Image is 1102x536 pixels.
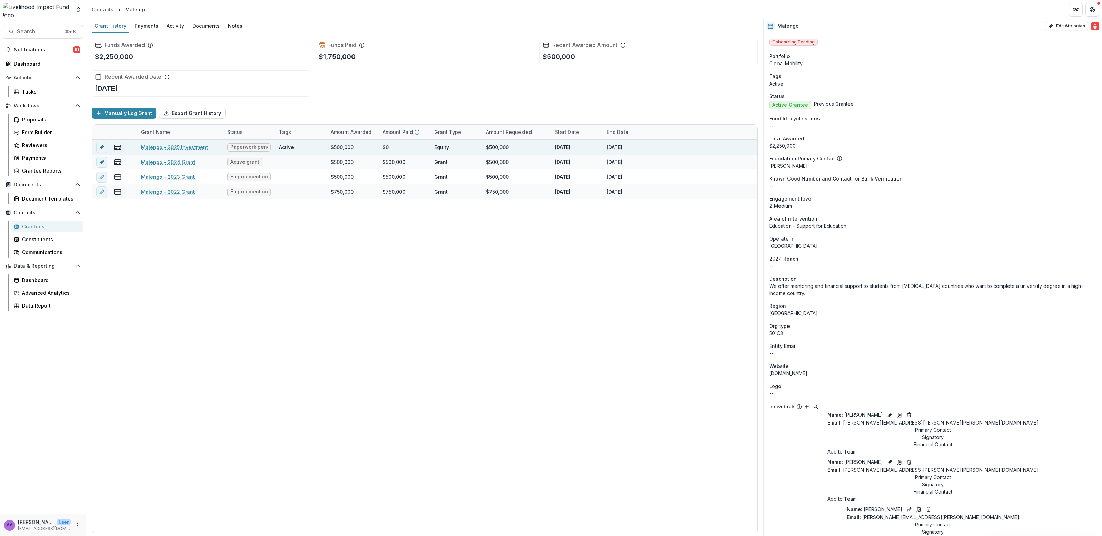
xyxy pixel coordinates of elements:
[22,289,78,296] div: Advanced Analytics
[552,42,617,48] h2: Recent Awarded Amount
[827,495,857,503] button: Add to Team
[769,162,1096,169] p: [PERSON_NAME]
[230,144,268,150] span: Paperwork pending
[847,506,902,513] p: [PERSON_NAME]
[92,21,129,31] div: Grant History
[14,75,72,81] span: Activity
[11,234,83,245] a: Constituents
[319,51,356,62] p: $1,750,000
[607,144,622,151] p: [DATE]
[223,125,275,139] div: Status
[95,83,118,94] p: [DATE]
[327,125,378,139] div: Amount Awarded
[230,174,268,180] span: Engagement completed
[827,420,842,426] span: Email:
[905,505,913,514] button: Edit
[11,152,83,164] a: Payments
[607,158,622,166] p: [DATE]
[603,125,654,139] div: End Date
[3,44,83,55] button: Notifications61
[11,114,83,125] a: Proposals
[769,330,1096,337] p: 501C3
[915,474,951,480] span: Primary Contact
[137,125,223,139] div: Grant Name
[1069,3,1083,17] button: Partners
[22,167,78,174] div: Grantee Reports
[11,193,83,204] a: Document Templates
[3,100,83,111] button: Open Workflows
[22,129,78,136] div: Form Builder
[141,188,195,195] a: Malengo - 2022 Grant
[141,144,208,151] a: Malengo - 2025 Investment
[769,182,1096,189] p: --
[7,523,13,527] div: Aude Anquetil
[223,128,247,136] div: Status
[430,128,465,136] div: Grant Type
[924,505,933,514] button: Deletes
[14,210,72,216] span: Contacts
[769,275,797,282] span: Description
[105,42,145,48] h2: Funds Awarded
[555,173,570,181] p: [DATE]
[164,19,187,33] a: Activity
[886,458,894,466] button: Edit
[113,173,122,181] button: view-payments
[113,143,122,152] button: view-payments
[73,46,80,53] span: 61
[89,4,116,14] a: Contacts
[383,188,405,195] div: $750,000
[95,51,133,62] p: $2,250,000
[482,125,551,139] div: Amount Requested
[137,128,174,136] div: Grant Name
[14,182,72,188] span: Documents
[3,58,83,69] a: Dashboard
[486,173,509,181] div: $500,000
[769,350,1096,357] div: --
[827,458,883,466] a: Name: [PERSON_NAME]
[905,411,913,419] button: Deletes
[22,302,78,309] div: Data Report
[331,188,354,195] div: $750,000
[543,51,575,62] p: $500,000
[11,221,83,232] a: Grantees
[922,481,944,487] span: Signatory
[769,282,1096,297] p: We offer mentoring and financial support to students from [MEDICAL_DATA] countries who want to co...
[847,506,902,513] a: Name: [PERSON_NAME]
[383,144,389,151] div: $0
[769,155,836,162] p: Foundation Primary Contact
[772,102,808,108] span: Active Grantee
[63,28,77,36] div: ⌘ + K
[769,403,796,410] p: Individuals
[164,21,187,31] div: Activity
[125,6,147,13] div: Malengo
[225,19,245,33] a: Notes
[769,262,1096,270] p: --
[3,179,83,190] button: Open Documents
[22,88,78,95] div: Tasks
[22,154,78,162] div: Payments
[827,459,843,465] span: Name :
[22,195,78,202] div: Document Templates
[769,39,818,46] span: Onboarding Pending
[769,322,790,330] span: Org type
[73,3,83,17] button: Open entity switcher
[607,173,622,181] p: [DATE]
[113,158,122,166] button: view-payments
[22,248,78,256] div: Communications
[486,158,509,166] div: $500,000
[17,28,61,35] span: Search...
[482,128,536,136] div: Amount Requested
[769,255,798,262] span: 2024 Reach
[814,101,854,107] span: Previous Grantee
[916,506,922,513] a: Go to contact
[14,103,72,109] span: Workflows
[827,466,1039,474] a: Email: [PERSON_NAME][EMAIL_ADDRESS][PERSON_NAME][PERSON_NAME][DOMAIN_NAME]
[607,188,622,195] p: [DATE]
[897,411,902,418] a: Go to contact
[89,4,149,14] nav: breadcrumb
[551,125,603,139] div: Start Date
[769,142,1096,149] div: $2,250,000
[378,125,430,139] div: Amount Paid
